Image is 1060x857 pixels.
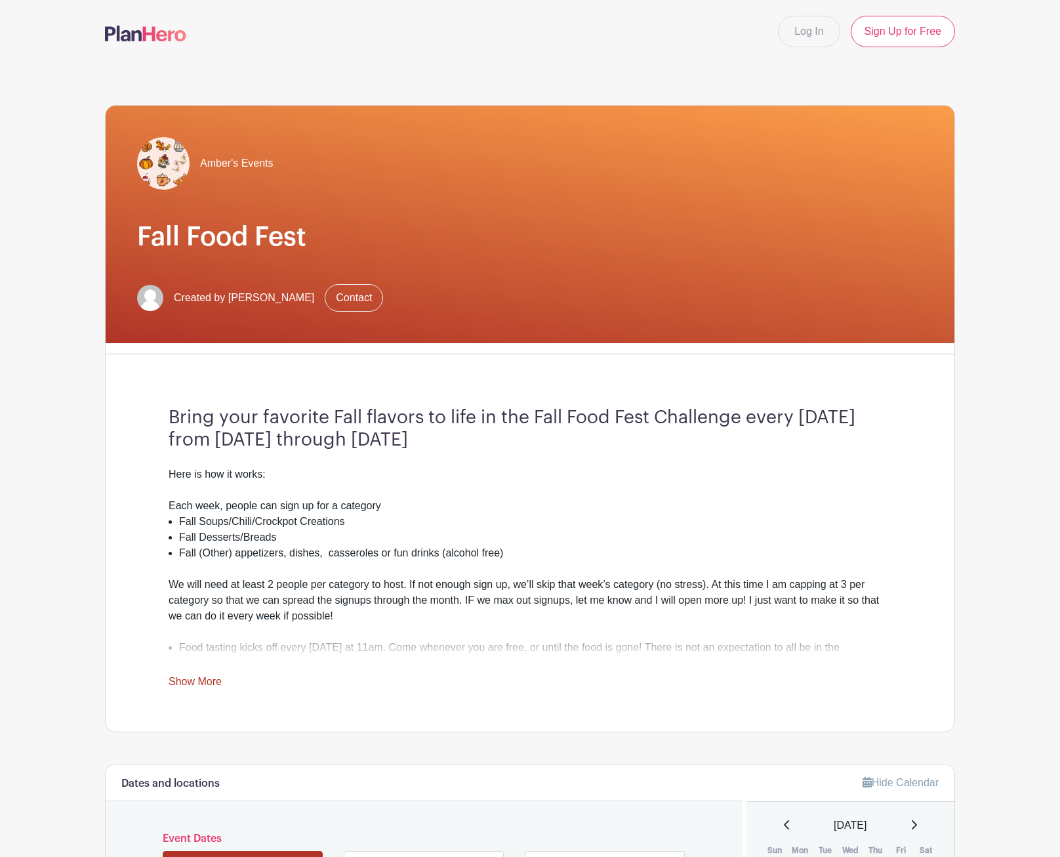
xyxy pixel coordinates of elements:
[813,844,838,857] th: Tue
[169,676,222,692] a: Show More
[160,833,688,845] h6: Event Dates
[169,498,891,514] div: Each week, people can sign up for a category
[838,844,863,857] th: Wed
[179,530,891,545] li: Fall Desserts/Breads
[179,545,891,561] li: Fall (Other) appetizers, dishes, casseroles or fun drinks (alcohol free)
[137,221,923,253] h1: Fall Food Fest
[179,640,891,671] li: Food tasting kicks off every [DATE] at 11am. Come whenever you are free, or until the food is gon...
[200,156,274,171] span: Amber's Events
[121,778,220,790] h6: Dates and locations
[169,577,891,624] div: We will need at least 2 people per category to host. If not enough sign up, we’ll skip that week’...
[137,285,163,311] img: default-ce2991bfa6775e67f084385cd625a349d9dcbb7a52a09fb2fda1e96e2d18dcdb.png
[169,407,891,451] h3: Bring your favorite Fall flavors to life in the Fall Food Fest Challenge every [DATE] from [DATE]...
[169,467,891,482] div: Here is how it works:
[137,137,190,190] img: hand-drawn-doodle-autumn-set-illustration-fall-symbols-collection-cartoon-various-seasonal-elemen...
[787,844,813,857] th: Mon
[851,16,955,47] a: Sign Up for Free
[179,514,891,530] li: Fall Soups/Chili/Crockpot Creations
[325,284,383,312] a: Contact
[888,844,914,857] th: Fri
[834,818,866,833] span: [DATE]
[914,844,939,857] th: Sat
[174,290,314,306] span: Created by [PERSON_NAME]
[105,26,186,41] img: logo-507f7623f17ff9eddc593b1ce0a138ce2505c220e1c5a4e2b4648c50719b7d32.svg
[863,844,889,857] th: Thu
[778,16,840,47] a: Log In
[863,777,939,788] a: Hide Calendar
[762,844,788,857] th: Sun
